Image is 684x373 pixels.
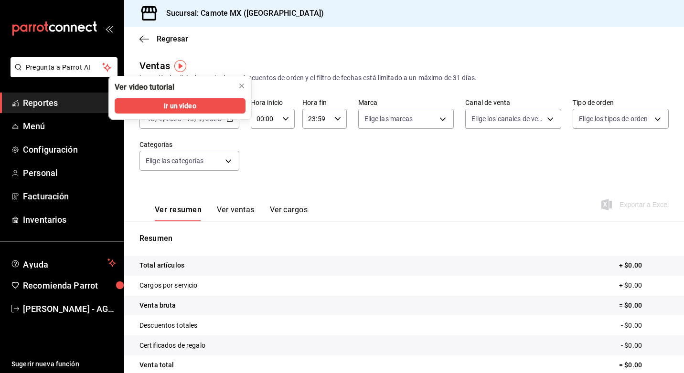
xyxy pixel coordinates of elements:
p: Certificados de regalo [139,341,205,351]
div: Ventas [139,59,170,73]
h3: Sucursal: Camote MX ([GEOGRAPHIC_DATA]) [159,8,324,19]
button: Ver cargos [270,205,308,221]
label: Hora fin [302,99,346,106]
label: Hora inicio [251,99,295,106]
p: Descuentos totales [139,321,197,331]
label: Tipo de orden [573,99,669,106]
span: Elige los tipos de orden [579,114,648,124]
button: Ir un video [115,98,246,114]
button: Pregunta a Parrot AI [11,57,118,77]
font: [PERSON_NAME] - AG Corporativo Canche [23,304,187,314]
font: Reportes [23,98,58,108]
font: Sugerir nueva función [11,360,79,368]
img: Marcador de información sobre herramientas [174,60,186,72]
p: Venta total [139,360,174,370]
button: Regresar [139,34,188,43]
p: Resumen [139,233,669,244]
label: Categorías [139,141,239,148]
p: - $0.00 [621,341,669,351]
p: = $0.00 [619,300,669,311]
span: Pregunta a Parrot AI [26,62,103,73]
span: Elige las marcas [364,114,413,124]
p: Venta bruta [139,300,176,311]
p: = $0.00 [619,360,669,370]
p: + $0.00 [619,260,669,270]
font: Recomienda Parrot [23,280,98,290]
p: Cargos por servicio [139,280,198,290]
button: open_drawer_menu [105,25,113,32]
span: Elige las categorías [146,156,204,166]
p: - $0.00 [621,321,669,331]
label: Marca [358,99,454,106]
div: Los artículos listados no incluyen descuentos de orden y el filtro de fechas está limitado a un m... [139,73,669,83]
font: Inventarios [23,215,66,225]
p: + $0.00 [619,280,669,290]
span: Regresar [157,34,188,43]
div: Ver video tutorial [115,82,174,93]
p: Total artículos [139,260,184,270]
font: Personal [23,168,58,178]
font: Ver resumen [155,205,202,215]
button: cerrar [234,78,249,93]
span: Ayuda [23,257,104,269]
a: Pregunta a Parrot AI [7,69,118,79]
span: Ir un video [164,101,196,111]
font: Configuración [23,145,78,155]
font: Menú [23,121,45,131]
button: Ver ventas [217,205,255,221]
label: Canal de venta [465,99,561,106]
font: Facturación [23,191,69,201]
div: Pestañas de navegación [155,205,308,221]
span: Elige los canales de venta [471,114,544,124]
